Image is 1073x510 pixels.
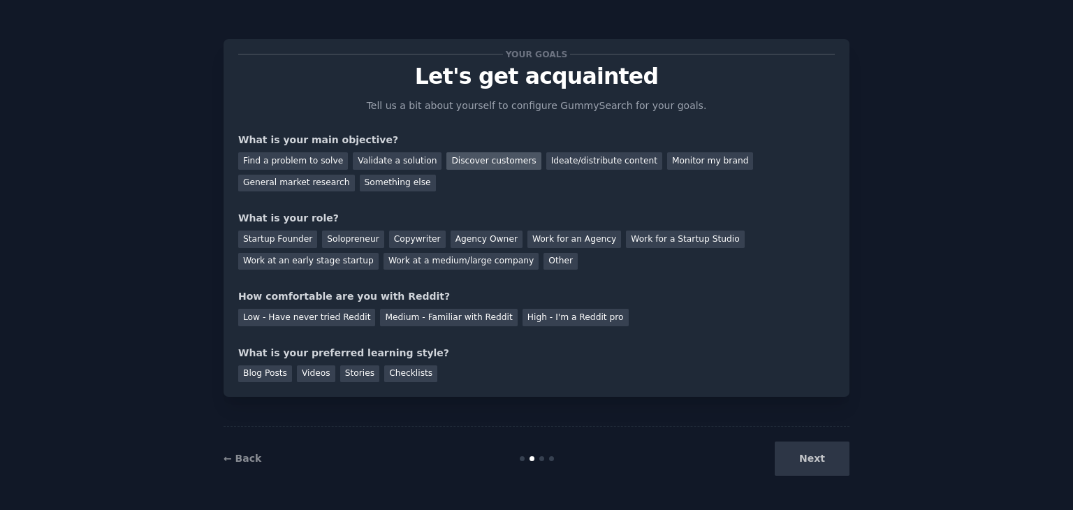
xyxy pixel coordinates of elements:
[667,152,753,170] div: Monitor my brand
[380,309,517,326] div: Medium - Familiar with Reddit
[238,211,835,226] div: What is your role?
[238,175,355,192] div: General market research
[238,365,292,383] div: Blog Posts
[297,365,335,383] div: Videos
[322,231,384,248] div: Solopreneur
[224,453,261,464] a: ← Back
[446,152,541,170] div: Discover customers
[360,99,713,113] p: Tell us a bit about yourself to configure GummySearch for your goals.
[238,133,835,147] div: What is your main objective?
[384,253,539,270] div: Work at a medium/large company
[238,309,375,326] div: Low - Have never tried Reddit
[238,346,835,360] div: What is your preferred learning style?
[238,253,379,270] div: Work at an early stage startup
[238,289,835,304] div: How comfortable are you with Reddit?
[238,152,348,170] div: Find a problem to solve
[384,365,437,383] div: Checklists
[238,64,835,89] p: Let's get acquainted
[523,309,629,326] div: High - I'm a Reddit pro
[543,253,578,270] div: Other
[360,175,436,192] div: Something else
[238,231,317,248] div: Startup Founder
[389,231,446,248] div: Copywriter
[626,231,744,248] div: Work for a Startup Studio
[527,231,621,248] div: Work for an Agency
[503,47,570,61] span: Your goals
[451,231,523,248] div: Agency Owner
[546,152,662,170] div: Ideate/distribute content
[340,365,379,383] div: Stories
[353,152,441,170] div: Validate a solution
